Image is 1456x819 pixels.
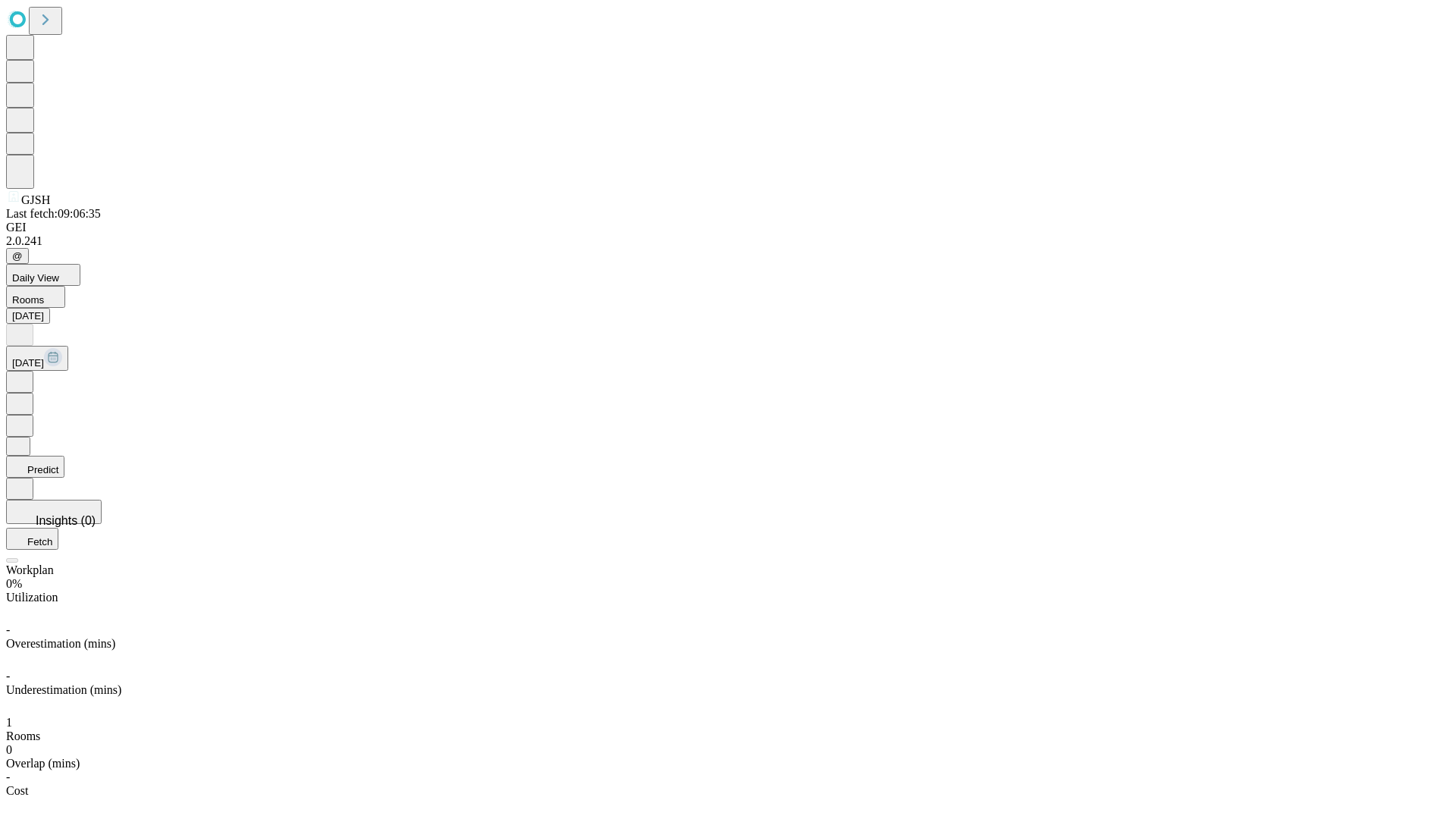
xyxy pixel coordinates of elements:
[6,264,80,286] button: Daily View
[6,716,12,729] span: 1
[6,234,1450,248] div: 2.0.241
[6,670,10,682] span: -
[6,456,64,478] button: Predict
[6,221,1450,234] div: GEI
[12,357,44,369] span: [DATE]
[6,743,12,756] span: 0
[6,757,80,770] span: Overlap (mins)
[6,770,10,783] span: -
[6,591,58,604] span: Utilization
[6,346,68,371] button: [DATE]
[6,637,115,650] span: Overestimation (mins)
[6,286,65,308] button: Rooms
[6,500,102,524] button: Insights (0)
[12,272,59,284] span: Daily View
[21,193,50,206] span: GJSH
[6,248,29,264] button: @
[6,730,40,742] span: Rooms
[12,250,23,262] span: @
[6,308,50,324] button: [DATE]
[6,563,54,576] span: Workplan
[6,207,101,220] span: Last fetch: 09:06:35
[6,784,28,797] span: Cost
[12,294,44,306] span: Rooms
[6,528,58,550] button: Fetch
[36,514,96,527] span: Insights (0)
[6,623,10,636] span: -
[6,683,121,696] span: Underestimation (mins)
[6,577,22,590] span: 0%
